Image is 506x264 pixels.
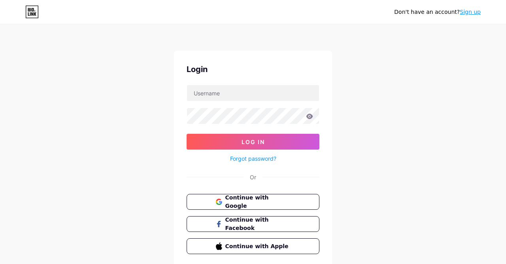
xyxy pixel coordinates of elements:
[225,216,291,232] span: Continue with Facebook
[460,9,481,15] a: Sign up
[225,194,291,210] span: Continue with Google
[394,8,481,16] div: Don't have an account?
[187,216,319,232] button: Continue with Facebook
[187,63,319,75] div: Login
[187,85,319,101] input: Username
[250,173,256,181] div: Or
[230,154,276,163] a: Forgot password?
[187,238,319,254] button: Continue with Apple
[187,134,319,150] button: Log In
[187,194,319,210] button: Continue with Google
[225,242,291,251] span: Continue with Apple
[242,139,265,145] span: Log In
